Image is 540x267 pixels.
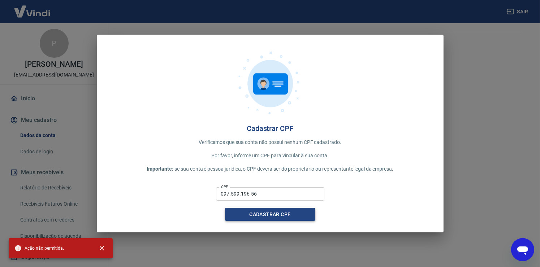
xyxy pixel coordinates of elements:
[94,240,110,256] button: close
[221,184,228,189] label: CPF
[108,152,432,159] p: Por favor, informe um CPF para vincular à sua conta.
[108,124,432,133] h4: Cadastrar CPF
[225,208,315,221] button: Cadastrar CPF
[108,139,432,146] p: Verificamos que sua conta não possui nenhum CPF cadastrado.
[108,165,432,173] p: se sua conta é pessoa jurídica, o CPF deverá ser do proprietário ou representante legal da empresa.
[14,245,64,252] span: Ação não permitida.
[234,46,306,118] img: cpf.717f05c5be8aae91fe8f.png
[511,238,534,261] iframe: Botão para abrir a janela de mensagens
[147,166,173,172] span: Importante:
